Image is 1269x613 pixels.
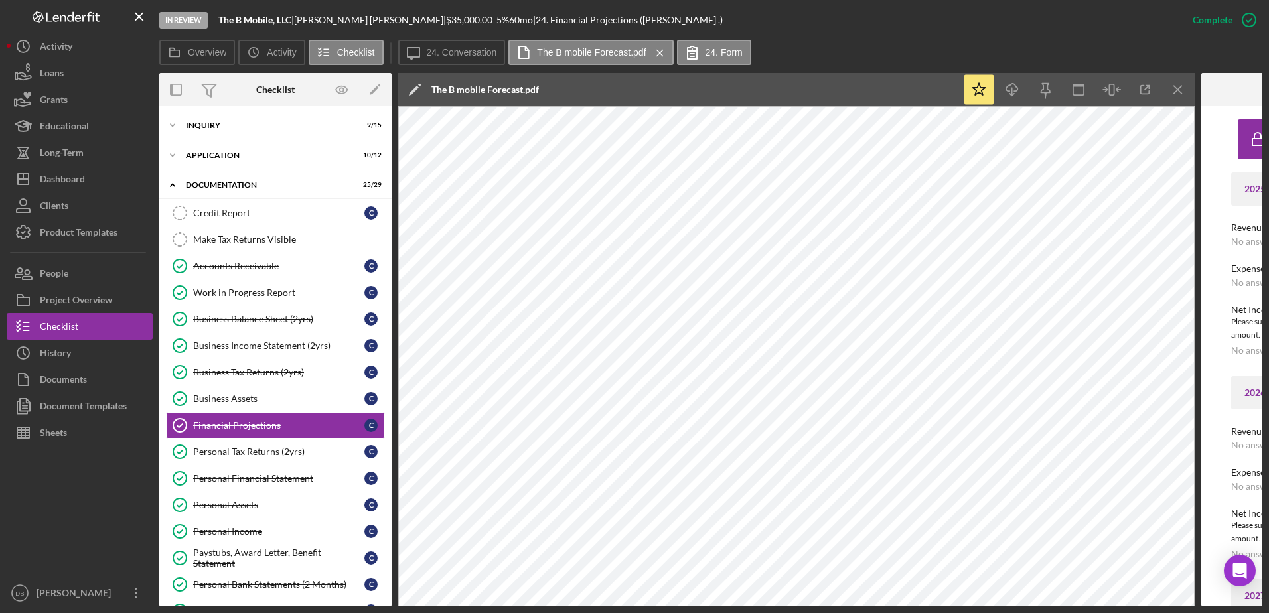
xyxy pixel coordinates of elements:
[7,393,153,419] button: Document Templates
[166,200,385,226] a: Credit ReportC
[364,312,378,326] div: C
[337,47,375,58] label: Checklist
[193,314,364,324] div: Business Balance Sheet (2yrs)
[7,260,153,287] button: People
[193,500,364,510] div: Personal Assets
[40,113,89,143] div: Educational
[166,545,385,571] a: Paystubs, Award Letter, Benefit StatementC
[166,492,385,518] a: Personal AssetsC
[7,419,153,446] button: Sheets
[309,40,384,65] button: Checklist
[364,286,378,299] div: C
[431,84,539,95] div: The B mobile Forecast.pdf
[193,547,364,569] div: Paystubs, Award Letter, Benefit Statement
[364,206,378,220] div: C
[193,261,364,271] div: Accounts Receivable
[364,498,378,511] div: C
[358,121,382,129] div: 9 / 15
[40,33,72,63] div: Activity
[186,151,348,159] div: Application
[193,420,364,431] div: Financial Projections
[7,60,153,86] a: Loans
[509,15,533,25] div: 60 mo
[358,181,382,189] div: 25 / 29
[159,12,208,29] div: In Review
[238,40,305,65] button: Activity
[7,192,153,219] button: Clients
[7,580,153,606] button: DB[PERSON_NAME]
[193,287,364,298] div: Work in Progress Report
[166,439,385,465] a: Personal Tax Returns (2yrs)C
[1179,7,1262,33] button: Complete
[40,60,64,90] div: Loans
[186,181,348,189] div: Documentation
[193,473,364,484] div: Personal Financial Statement
[188,47,226,58] label: Overview
[7,33,153,60] button: Activity
[193,340,364,351] div: Business Income Statement (2yrs)
[40,139,84,169] div: Long-Term
[677,40,751,65] button: 24. Form
[40,419,67,449] div: Sheets
[446,15,496,25] div: $35,000.00
[7,139,153,166] button: Long-Term
[40,366,87,396] div: Documents
[256,84,295,95] div: Checklist
[364,445,378,458] div: C
[364,259,378,273] div: C
[533,15,723,25] div: | 24. Financial Projections ([PERSON_NAME] .)
[7,166,153,192] button: Dashboard
[7,113,153,139] a: Educational
[166,385,385,412] a: Business AssetsC
[7,86,153,113] button: Grants
[40,260,68,290] div: People
[166,465,385,492] a: Personal Financial StatementC
[364,339,378,352] div: C
[706,47,743,58] label: 24. Form
[166,571,385,598] a: Personal Bank Statements (2 Months)C
[364,392,378,405] div: C
[7,287,153,313] button: Project Overview
[267,47,296,58] label: Activity
[40,287,112,316] div: Project Overview
[166,253,385,279] a: Accounts ReceivableC
[496,15,509,25] div: 5 %
[166,332,385,359] a: Business Income Statement (2yrs)C
[294,15,446,25] div: [PERSON_NAME] [PERSON_NAME] |
[193,579,364,590] div: Personal Bank Statements (2 Months)
[166,279,385,306] a: Work in Progress ReportC
[1224,555,1256,586] div: Open Intercom Messenger
[193,526,364,537] div: Personal Income
[166,359,385,385] a: Business Tax Returns (2yrs)C
[218,15,294,25] div: |
[166,518,385,545] a: Personal IncomeC
[193,208,364,218] div: Credit Report
[193,393,364,404] div: Business Assets
[33,580,119,610] div: [PERSON_NAME]
[364,578,378,591] div: C
[40,340,71,370] div: History
[186,121,348,129] div: Inquiry
[537,47,646,58] label: The B mobile Forecast.pdf
[40,219,117,249] div: Product Templates
[40,393,127,423] div: Document Templates
[427,47,497,58] label: 24. Conversation
[1193,7,1232,33] div: Complete
[7,313,153,340] button: Checklist
[40,166,85,196] div: Dashboard
[40,86,68,116] div: Grants
[7,219,153,245] button: Product Templates
[159,40,235,65] button: Overview
[193,234,384,245] div: Make Tax Returns Visible
[7,340,153,366] a: History
[7,366,153,393] button: Documents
